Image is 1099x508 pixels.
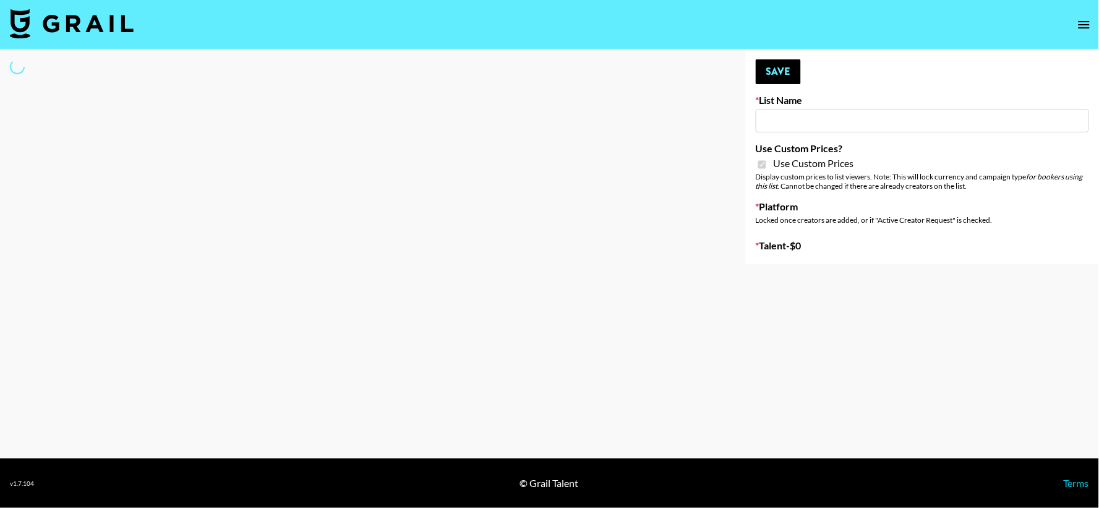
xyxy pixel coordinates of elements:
label: Use Custom Prices? [756,142,1089,155]
button: Save [756,59,801,84]
a: Terms [1064,477,1089,489]
label: Talent - $ 0 [756,239,1089,252]
label: List Name [756,94,1089,106]
div: Locked once creators are added, or if "Active Creator Request" is checked. [756,215,1089,225]
button: open drawer [1072,12,1097,37]
label: Platform [756,200,1089,213]
div: v 1.7.104 [10,480,34,488]
img: Grail Talent [10,9,134,38]
em: for bookers using this list [756,172,1083,191]
span: Use Custom Prices [774,157,854,170]
div: © Grail Talent [520,477,578,489]
div: Display custom prices to list viewers. Note: This will lock currency and campaign type . Cannot b... [756,172,1089,191]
